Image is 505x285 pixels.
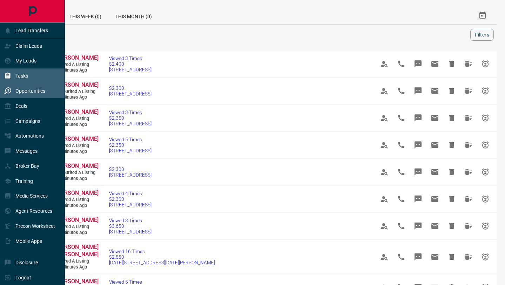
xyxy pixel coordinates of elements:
[109,191,151,207] a: Viewed 4 Times$2,300[STREET_ADDRESS]
[109,260,215,265] span: [DATE][STREET_ADDRESS][DATE][PERSON_NAME]
[56,190,98,197] a: [PERSON_NAME]
[460,110,477,126] span: Hide All from Aizen Shaw
[393,164,410,180] span: Call
[426,110,443,126] span: Email
[477,82,494,99] span: Snooze
[56,197,98,203] span: Viewed a Listing
[56,163,98,170] a: [PERSON_NAME]
[477,110,494,126] span: Snooze
[460,137,477,153] span: Hide All from Aizen Shaw
[410,191,426,207] span: Message
[376,248,393,265] span: View Profile
[56,81,99,88] span: [PERSON_NAME]
[56,278,99,285] span: [PERSON_NAME]
[460,55,477,72] span: Hide All from Aizen Shaw
[56,170,98,176] span: Favourited a Listing
[460,164,477,180] span: Hide All from Aizen Shaw
[56,149,98,155] span: 18 minutes ago
[426,218,443,234] span: Email
[410,82,426,99] span: Message
[393,110,410,126] span: Call
[56,217,99,223] span: [PERSON_NAME]
[443,218,460,234] span: Hide
[393,218,410,234] span: Call
[109,172,151,178] span: [STREET_ADDRESS]
[393,55,410,72] span: Call
[410,248,426,265] span: Message
[109,142,151,148] span: $2,350
[56,176,98,182] span: 20 minutes ago
[56,89,98,95] span: Favourited a Listing
[109,218,151,234] a: Viewed 3 Times$3,650[STREET_ADDRESS]
[109,91,151,97] span: [STREET_ADDRESS]
[56,81,98,89] a: [PERSON_NAME]
[109,137,151,153] a: Viewed 5 Times$2,350[STREET_ADDRESS]
[443,164,460,180] span: Hide
[376,110,393,126] span: View Profile
[426,191,443,207] span: Email
[426,137,443,153] span: Email
[393,82,410,99] span: Call
[470,29,494,41] button: Filters
[109,229,151,234] span: [STREET_ADDRESS]
[443,55,460,72] span: Hide
[443,110,460,126] span: Hide
[109,248,215,265] a: Viewed 16 Times$2,550[DATE][STREET_ADDRESS][DATE][PERSON_NAME]
[109,55,151,72] a: Viewed 3 Times$2,400[STREET_ADDRESS]
[56,230,98,236] span: 34 minutes ago
[477,248,494,265] span: Snooze
[376,55,393,72] span: View Profile
[56,135,98,143] a: [PERSON_NAME]
[109,115,151,121] span: $2,350
[56,264,98,270] span: 46 minutes ago
[56,122,98,128] span: 18 minutes ago
[56,258,98,264] span: Viewed a Listing
[477,137,494,153] span: Snooze
[56,135,99,142] span: [PERSON_NAME]
[56,217,98,224] a: [PERSON_NAME]
[393,191,410,207] span: Call
[460,248,477,265] span: Hide All from Oscar Jr Celis
[109,166,151,178] a: $2,300[STREET_ADDRESS]
[410,55,426,72] span: Message
[109,110,151,115] span: Viewed 3 Times
[56,143,98,149] span: Viewed a Listing
[477,55,494,72] span: Snooze
[109,254,215,260] span: $2,550
[56,108,99,115] span: [PERSON_NAME]
[109,202,151,207] span: [STREET_ADDRESS]
[410,110,426,126] span: Message
[109,191,151,196] span: Viewed 4 Times
[56,67,98,73] span: 15 minutes ago
[56,163,99,169] span: [PERSON_NAME]
[56,54,98,62] a: [PERSON_NAME]
[56,190,99,196] span: [PERSON_NAME]
[376,137,393,153] span: View Profile
[410,218,426,234] span: Message
[56,203,98,209] span: 24 minutes ago
[109,248,215,254] span: Viewed 16 Times
[109,223,151,229] span: $3,650
[443,137,460,153] span: Hide
[109,85,151,97] a: $2,300[STREET_ADDRESS]
[109,137,151,142] span: Viewed 5 Times
[56,224,98,230] span: Viewed a Listing
[410,137,426,153] span: Message
[393,248,410,265] span: Call
[426,164,443,180] span: Email
[56,116,98,122] span: Viewed a Listing
[56,108,98,116] a: [PERSON_NAME]
[443,248,460,265] span: Hide
[460,82,477,99] span: Hide All from Aizen Shaw
[109,218,151,223] span: Viewed 3 Times
[56,244,99,258] span: [PERSON_NAME] [PERSON_NAME]
[443,82,460,99] span: Hide
[109,55,151,61] span: Viewed 3 Times
[109,85,151,91] span: $2,300
[109,61,151,67] span: $2,400
[477,191,494,207] span: Snooze
[393,137,410,153] span: Call
[460,191,477,207] span: Hide All from Aizen Shaw
[56,54,99,61] span: [PERSON_NAME]
[109,67,151,72] span: [STREET_ADDRESS]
